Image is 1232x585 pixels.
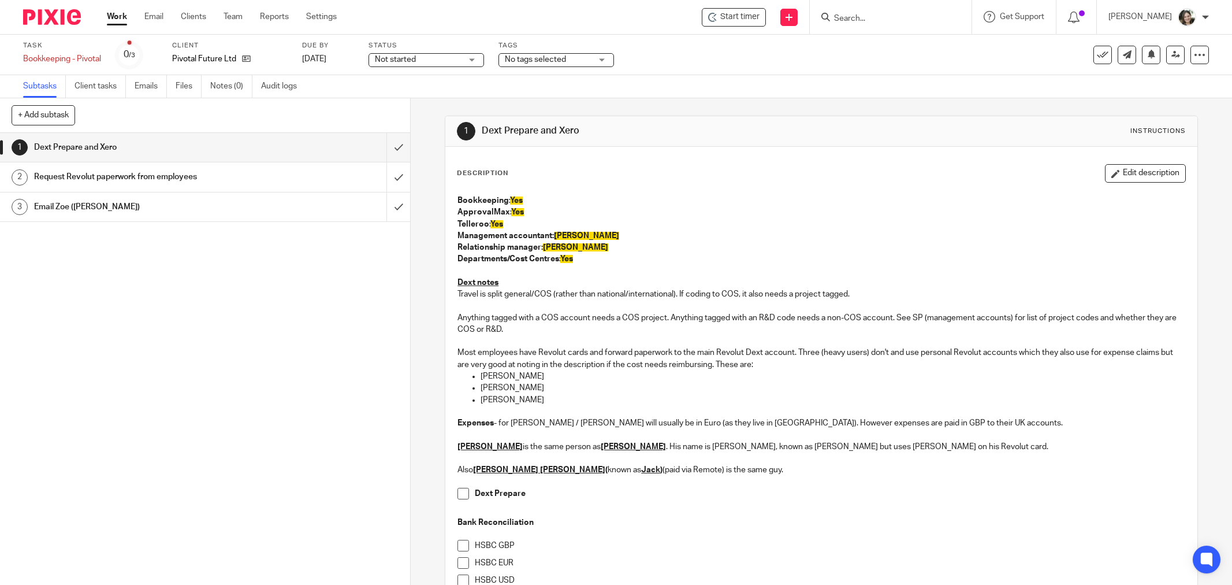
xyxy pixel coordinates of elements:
div: 0 [124,48,135,61]
a: Team [224,11,243,23]
label: Tags [498,41,614,50]
span: Start timer [720,11,760,23]
div: Instructions [1130,127,1186,136]
strong: ApprovalMax: [457,208,524,216]
p: [PERSON_NAME] [481,394,1185,406]
a: Client tasks [75,75,126,98]
input: Search [833,14,937,24]
strong: Management accountant: [457,232,619,240]
p: Most employees have Revolut cards and forward paperwork to the main Revolut Dext account. Three (... [457,347,1185,371]
a: Notes (0) [210,75,252,98]
strong: Telleroo: [457,220,503,228]
span: Yes [511,208,524,216]
span: Yes [490,220,503,228]
strong: ( [473,466,608,474]
h1: Dext Prepare and Xero [34,139,262,156]
div: 1 [12,139,28,155]
a: Emails [135,75,167,98]
a: Files [176,75,202,98]
div: 3 [12,199,28,215]
p: HSBC EUR [475,557,1185,569]
a: Email [144,11,163,23]
p: [PERSON_NAME] [481,382,1185,394]
label: Client [172,41,288,50]
p: Pivotal Future Ltd [172,53,236,65]
p: Also known as (paid via Remote) is the same guy. [457,464,1185,476]
h1: Dext Prepare and Xero [482,125,846,137]
button: + Add subtask [12,105,75,125]
span: Get Support [1000,13,1044,21]
a: Work [107,11,127,23]
span: [PERSON_NAME] [554,232,619,240]
p: [PERSON_NAME] [481,371,1185,382]
span: Yes [510,197,523,205]
span: Not started [375,55,416,64]
p: [PERSON_NAME] [1108,11,1172,23]
strong: Bookkeeping: [457,197,523,205]
a: Settings [306,11,337,23]
strong: Departments/Cost Centres: [457,255,573,263]
strong: Relationship manager: [457,243,608,251]
a: Clients [181,11,206,23]
p: Description [457,169,508,178]
strong: Expenses [457,419,494,427]
span: [PERSON_NAME] [543,243,608,251]
button: Edit description [1105,164,1186,183]
label: Due by [302,41,354,50]
span: No tags selected [505,55,566,64]
strong: Dext Prepare [475,490,526,498]
h1: Request Revolut paperwork from employees [34,168,262,186]
p: - for [PERSON_NAME] / [PERSON_NAME] will usually be in Euro (as they live in [GEOGRAPHIC_DATA]). ... [457,417,1185,429]
label: Task [23,41,101,50]
a: Reports [260,11,289,23]
div: Pivotal Future Ltd - Bookkeeping - Pivotal [702,8,766,27]
img: barbara-raine-.jpg [1178,8,1196,27]
div: Bookkeeping - Pivotal [23,53,101,65]
small: /3 [129,52,135,58]
p: Travel is split general/COS (rather than national/international). If coding to COS, it also needs... [457,288,1185,300]
div: 1 [457,122,475,140]
u: Jack [641,466,660,474]
u: [PERSON_NAME] [457,443,523,451]
label: Status [369,41,484,50]
span: Yes [560,255,573,263]
u: [PERSON_NAME] [PERSON_NAME] [473,466,605,474]
p: HSBC GBP [475,540,1185,551]
u: Dext notes [457,279,498,287]
img: Pixie [23,9,81,25]
u: [PERSON_NAME] [601,443,666,451]
div: 2 [12,169,28,186]
span: [DATE] [302,55,326,63]
a: Subtasks [23,75,66,98]
p: Anything tagged with a COS account needs a COS project. Anything tagged with an R&D code needs a ... [457,312,1185,336]
strong: Bank Reconciliation [457,519,534,527]
p: is the same person as . His name is [PERSON_NAME], known as [PERSON_NAME] but uses [PERSON_NAME] ... [457,441,1185,453]
strong: ) [641,466,662,474]
a: Audit logs [261,75,306,98]
h1: Email Zoe ([PERSON_NAME]) [34,198,262,216]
